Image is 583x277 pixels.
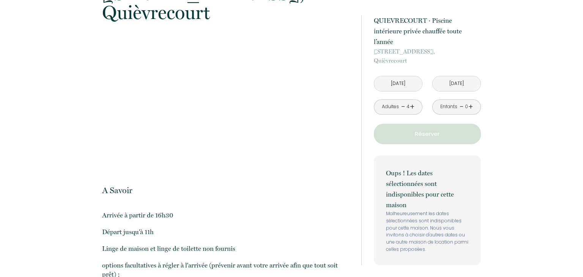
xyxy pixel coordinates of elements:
[102,185,351,195] p: A Savoir
[468,101,473,113] a: +
[410,101,414,113] a: +
[386,210,469,253] p: Malheureusement les dates sélectionnées sont indisponibles pour cette maison. Nous vous invitons ...
[433,76,481,91] input: Départ
[465,103,468,110] div: 0
[102,244,351,253] p: Linge de maison et linge de toilette non fournis
[374,76,422,91] input: Arrivée
[374,15,481,47] p: QUIEVRECOURT · Piscine intérieure privée chauffée toute l’année
[102,211,351,220] p: Arrivée à partir de 16h30
[382,103,399,110] div: Adultes
[374,124,481,144] button: Réserver
[374,47,481,65] p: Quièvrecourt
[377,129,478,138] p: Réserver
[460,101,464,113] a: -
[386,168,469,210] p: Oups ! Les dates sélectionnées sont indisponibles pour cette maison
[102,227,351,236] p: Départ jusqu'à 11h
[401,101,405,113] a: -
[374,47,481,56] span: [STREET_ADDRESS],
[406,103,410,110] div: 4
[440,103,457,110] div: Enfants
